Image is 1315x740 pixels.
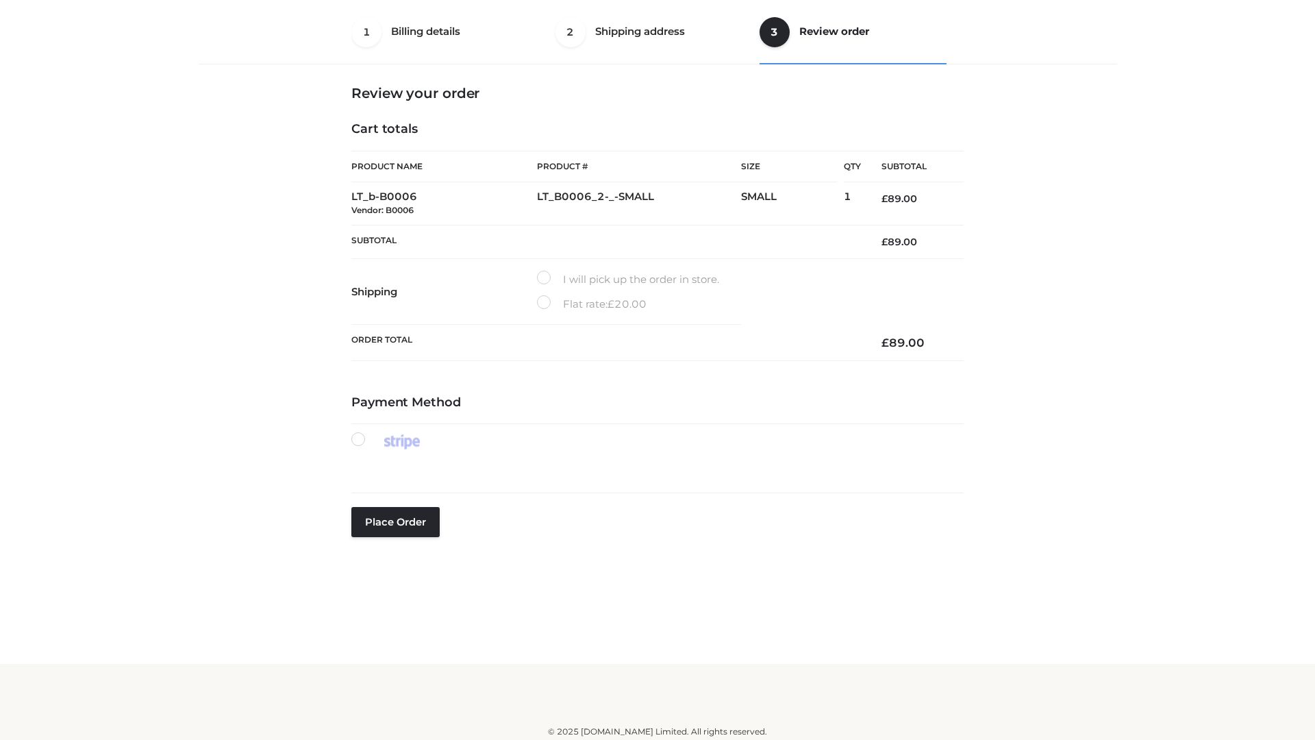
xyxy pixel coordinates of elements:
th: Order Total [351,325,861,361]
bdi: 89.00 [881,236,917,248]
bdi: 89.00 [881,336,925,349]
h3: Review your order [351,85,964,101]
label: Flat rate: [537,295,647,313]
th: Size [741,151,837,182]
div: © 2025 [DOMAIN_NAME] Limited. All rights reserved. [203,725,1112,739]
label: I will pick up the order in store. [537,271,719,288]
th: Qty [844,151,861,182]
th: Subtotal [861,151,964,182]
th: Shipping [351,259,537,325]
th: Subtotal [351,225,861,258]
small: Vendor: B0006 [351,205,414,215]
bdi: 20.00 [608,297,647,310]
td: LT_B0006_2-_-SMALL [537,182,741,225]
button: Place order [351,507,440,537]
td: 1 [844,182,861,225]
span: £ [881,336,889,349]
h4: Payment Method [351,395,964,410]
span: £ [881,193,888,205]
h4: Cart totals [351,122,964,137]
td: LT_b-B0006 [351,182,537,225]
bdi: 89.00 [881,193,917,205]
td: SMALL [741,182,844,225]
th: Product Name [351,151,537,182]
span: £ [608,297,614,310]
span: £ [881,236,888,248]
th: Product # [537,151,741,182]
